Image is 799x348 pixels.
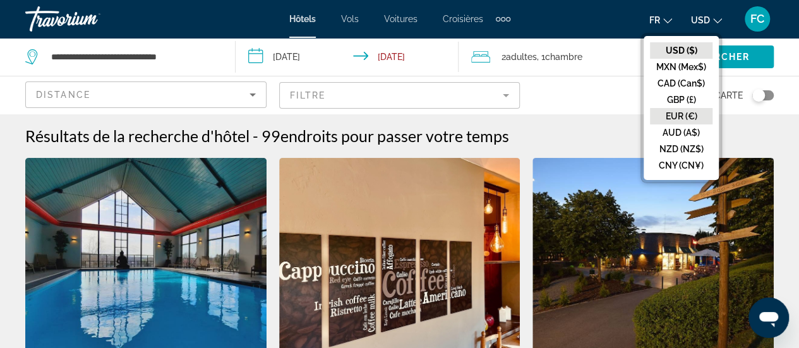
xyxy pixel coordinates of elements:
[279,81,520,109] button: Filter
[261,126,509,145] h2: 99
[289,14,316,24] a: Hôtels
[650,157,712,174] button: CNY (CN¥)
[649,15,660,25] span: fr
[384,14,418,24] a: Voitures
[25,126,249,145] h1: Résultats de la recherche d'hôtel
[650,75,712,92] button: CAD (Can$)
[650,108,712,124] button: EUR (€)
[36,87,256,102] mat-select: Sort by
[25,3,152,35] a: Travorium
[650,141,712,157] button: NZD (NZ$)
[36,90,90,100] span: Distance
[748,297,789,338] iframe: Bouton de lancement de la fenêtre de messagerie
[443,14,483,24] a: Croisières
[741,6,774,32] button: User Menu
[459,38,669,76] button: Travelers: 2 adults, 0 children
[691,11,722,29] button: Change currency
[502,48,537,66] span: 2
[691,15,710,25] span: USD
[496,9,510,29] button: Extra navigation items
[650,92,712,108] button: GBP (£)
[650,42,712,59] button: USD ($)
[714,87,743,104] span: Carte
[236,38,459,76] button: Check-in date: Sep 23, 2025 Check-out date: Sep 24, 2025
[743,90,774,101] button: Toggle map
[650,124,712,141] button: AUD (A$)
[750,13,764,25] span: FC
[341,14,359,24] a: Vols
[253,126,258,145] span: -
[545,52,582,62] span: Chambre
[649,11,672,29] button: Change language
[650,59,712,75] button: MXN (Mex$)
[537,48,582,66] span: , 1
[280,126,509,145] span: endroits pour passer votre temps
[506,52,537,62] span: Adultes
